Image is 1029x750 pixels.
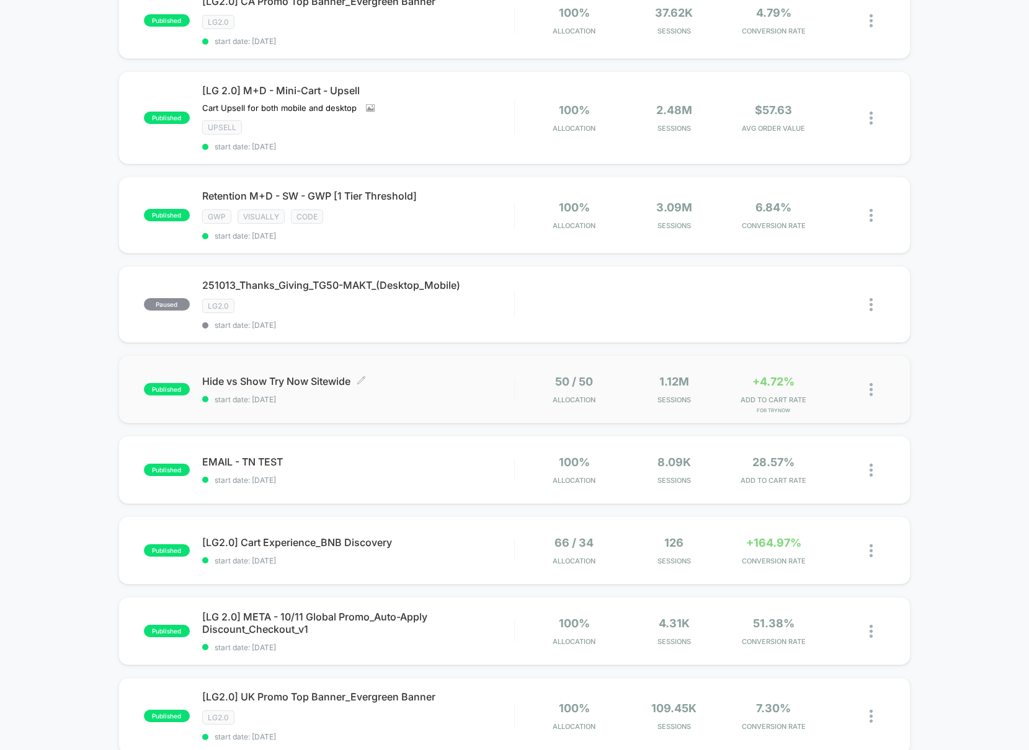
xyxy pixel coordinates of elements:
[202,120,242,135] span: Upsell
[144,383,190,395] span: published
[202,395,514,404] span: start date: [DATE]
[627,124,721,133] span: Sessions
[202,279,514,291] span: 251013_Thanks_Giving_TG50-MAKT_(Desktop_Mobile)
[755,104,792,117] span: $57.63
[727,395,821,404] span: ADD TO CART RATE
[144,625,190,637] span: published
[627,221,721,230] span: Sessions
[553,637,595,646] span: Allocation
[144,112,190,124] span: published
[627,395,721,404] span: Sessions
[555,536,594,549] span: 66 / 34
[202,536,514,549] span: [LG2.0] Cart Experience_BNB Discovery
[659,375,689,388] span: 1.12M
[727,637,821,646] span: CONVERSION RATE
[746,536,801,549] span: +164.97%
[752,456,795,469] span: 28.57%
[202,643,514,652] span: start date: [DATE]
[202,231,514,240] span: start date: [DATE]
[752,375,795,388] span: +4.72%
[555,375,593,388] span: 50 / 50
[657,456,691,469] span: 8.09k
[727,27,821,35] span: CONVERSION RATE
[559,702,590,715] span: 100%
[727,124,821,133] span: AVG ORDER VALUE
[656,201,692,214] span: 3.09M
[238,210,285,224] span: visually
[870,14,873,27] img: close
[202,299,234,313] span: LG2.0
[202,84,514,97] span: [LG 2.0] M+D - Mini-Cart - Upsell
[202,37,514,46] span: start date: [DATE]
[291,210,323,224] span: code
[553,476,595,485] span: Allocation
[144,14,190,27] span: published
[553,124,595,133] span: Allocation
[870,383,873,396] img: close
[655,6,693,19] span: 37.62k
[553,221,595,230] span: Allocation
[651,702,697,715] span: 109.45k
[553,722,595,731] span: Allocation
[727,476,821,485] span: ADD TO CART RATE
[202,190,514,202] span: Retention M+D - SW - GWP [1 Tier Threshold]
[627,27,721,35] span: Sessions
[727,722,821,731] span: CONVERSION RATE
[756,6,791,19] span: 4.79%
[656,104,692,117] span: 2.48M
[727,407,821,413] span: for TryNow
[202,456,514,468] span: EMAIL - TN TEST
[756,702,791,715] span: 7.30%
[753,617,795,630] span: 51.38%
[559,104,590,117] span: 100%
[202,320,514,330] span: start date: [DATE]
[559,6,590,19] span: 100%
[627,557,721,565] span: Sessions
[202,210,231,224] span: gwp
[202,142,514,151] span: start date: [DATE]
[559,201,590,214] span: 100%
[144,464,190,476] span: published
[202,611,514,635] span: [LG 2.0] META - 10/11 Global Promo_Auto-Apply Discount_Checkout_v1
[559,617,590,630] span: 100%
[727,557,821,565] span: CONVERSION RATE
[755,201,791,214] span: 6.84%
[553,557,595,565] span: Allocation
[659,617,690,630] span: 4.31k
[627,637,721,646] span: Sessions
[202,475,514,485] span: start date: [DATE]
[627,476,721,485] span: Sessions
[553,395,595,404] span: Allocation
[559,456,590,469] span: 100%
[202,375,514,387] span: Hide vs Show Try Now Sitewide
[870,209,873,222] img: close
[202,690,514,703] span: [LG2.0] UK Promo Top Banner_Evergreen Banner
[144,209,190,221] span: published
[144,298,190,311] span: paused
[202,710,234,725] span: LG2.0
[144,710,190,722] span: published
[870,112,873,125] img: close
[202,103,357,113] span: Cart Upsell for both mobile and desktop
[870,464,873,477] img: close
[870,298,873,311] img: close
[727,221,821,230] span: CONVERSION RATE
[202,556,514,565] span: start date: [DATE]
[870,625,873,638] img: close
[144,544,190,557] span: published
[553,27,595,35] span: Allocation
[202,732,514,741] span: start date: [DATE]
[870,710,873,723] img: close
[664,536,684,549] span: 126
[870,544,873,557] img: close
[627,722,721,731] span: Sessions
[202,15,234,29] span: LG2.0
